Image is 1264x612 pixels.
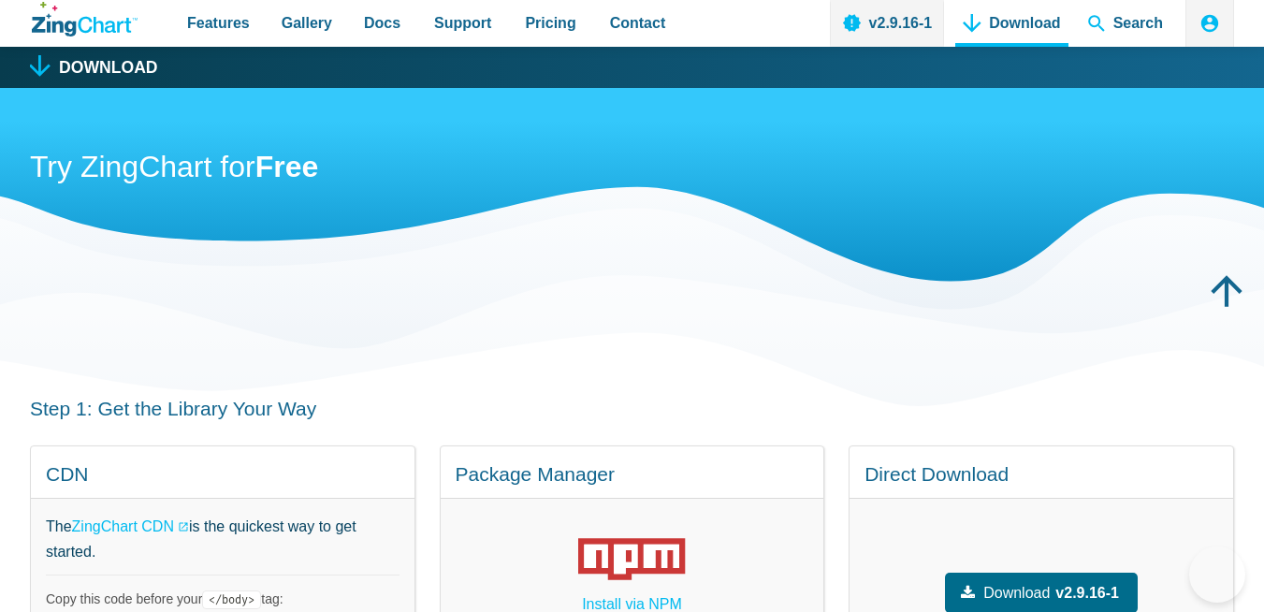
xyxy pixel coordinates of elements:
[282,10,332,36] span: Gallery
[434,10,491,36] span: Support
[46,461,400,487] h4: CDN
[59,60,158,77] h1: Download
[364,10,400,36] span: Docs
[610,10,666,36] span: Contact
[1189,546,1245,603] iframe: Toggle Customer Support
[1055,580,1119,605] strong: v2.9.16-1
[72,514,189,539] a: ZingChart CDN
[456,461,809,487] h4: Package Manager
[255,150,319,183] strong: Free
[187,10,250,36] span: Features
[32,2,138,36] a: ZingChart Logo. Click to return to the homepage
[864,461,1218,487] h4: Direct Download
[525,10,575,36] span: Pricing
[30,148,1234,190] h2: Try ZingChart for
[46,590,400,608] p: Copy this code before your tag:
[30,396,1234,421] h3: Step 1: Get the Library Your Way
[46,514,400,564] p: The is the quickest way to get started.
[983,580,1050,605] span: Download
[202,590,261,609] code: </body>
